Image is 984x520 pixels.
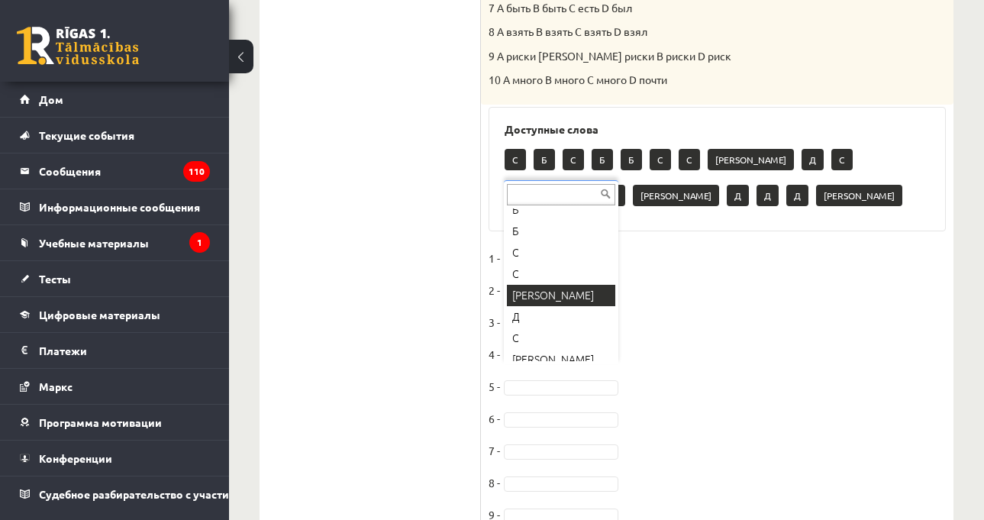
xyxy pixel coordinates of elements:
font: С [512,266,519,281]
font: Б [512,223,519,238]
font: Д [512,308,520,324]
font: С [512,244,519,260]
font: [PERSON_NAME] [512,287,594,302]
font: [PERSON_NAME] [512,351,594,367]
font: С [512,330,519,345]
font: Б [512,202,519,217]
